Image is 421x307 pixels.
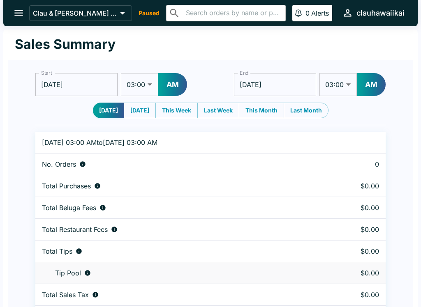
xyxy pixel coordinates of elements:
p: $0.00 [323,291,379,299]
input: Choose date, selected date is Sep 12, 2025 [234,73,316,96]
button: This Week [155,103,198,118]
p: $0.00 [323,247,379,255]
div: Fees paid by diners to restaurant [42,225,310,234]
p: Alerts [311,9,329,17]
div: Aggregate order subtotals [42,182,310,190]
input: Choose date, selected date is Sep 11, 2025 [35,73,118,96]
label: Start [41,69,52,76]
p: No. Orders [42,160,76,168]
p: Total Restaurant Fees [42,225,108,234]
button: Last Week [197,103,239,118]
p: Total Sales Tax [42,291,89,299]
div: Sales tax paid by diners [42,291,310,299]
p: Total Beluga Fees [42,204,96,212]
div: Fees paid by diners to Beluga [42,204,310,212]
button: clauhawaiikai [339,4,408,22]
button: This Month [239,103,284,118]
h1: Sales Summary [15,36,116,53]
button: [DATE] [93,103,124,118]
div: clauhawaiikai [356,8,405,18]
p: [DATE] 03:00 AM to [DATE] 03:00 AM [42,138,310,147]
button: open drawer [8,2,29,23]
p: $0.00 [323,182,379,190]
p: $0.00 [323,204,379,212]
p: Paused [139,9,160,17]
button: AM [357,73,386,96]
p: $0.00 [323,269,379,277]
p: 0 [305,9,310,17]
button: Clau & [PERSON_NAME] Cocina 2 - [US_STATE] Kai [29,5,132,21]
div: Number of orders placed [42,160,310,168]
p: Total Tips [42,247,72,255]
p: Total Purchases [42,182,91,190]
button: AM [158,73,187,96]
label: End [240,69,249,76]
p: $0.00 [323,225,379,234]
p: 0 [323,160,379,168]
p: Clau & [PERSON_NAME] Cocina 2 - [US_STATE] Kai [33,9,117,17]
button: Last Month [284,103,328,118]
input: Search orders by name or phone number [183,7,282,19]
button: [DATE] [124,103,156,118]
div: Combined individual and pooled tips [42,247,310,255]
p: Tip Pool [55,269,81,277]
div: Tips unclaimed by a waiter [42,269,310,277]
